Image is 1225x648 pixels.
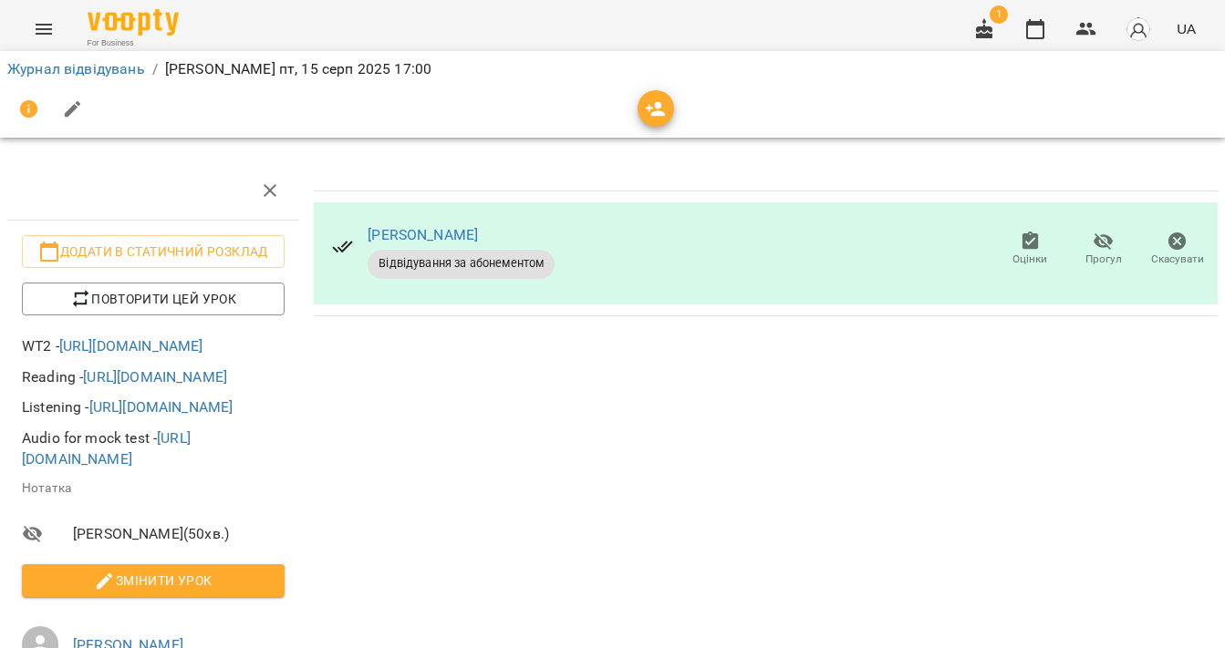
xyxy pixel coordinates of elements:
[165,58,431,80] p: [PERSON_NAME] пт, 15 серп 2025 17:00
[368,226,478,243] a: [PERSON_NAME]
[1151,252,1204,267] span: Скасувати
[22,235,285,268] button: Додати в статичний розклад
[73,523,285,545] span: [PERSON_NAME] ( 50 хв. )
[22,396,285,418] p: Listening -
[990,5,1008,24] span: 1
[368,255,555,272] span: Відвідування за абонементом
[152,58,158,80] li: /
[22,283,285,315] button: Повторити цей урок
[1177,19,1196,38] span: UA
[22,366,285,388] p: Reading -
[36,241,270,262] span: Додати в статичний розклад
[7,60,145,77] a: Журнал відвідувань
[88,37,179,49] span: For Business
[1126,16,1151,42] img: avatar_s.png
[22,564,285,597] button: Змінити урок
[83,368,227,386] a: [URL][DOMAIN_NAME]
[1085,252,1122,267] span: Прогул
[59,337,203,355] a: [URL][DOMAIN_NAME]
[1140,224,1214,275] button: Скасувати
[36,570,270,591] span: Змінити урок
[22,335,285,357] p: WT2 -
[993,224,1067,275] button: Оцінки
[22,427,285,470] p: Audio for mock test -
[89,398,234,416] a: [URL][DOMAIN_NAME]
[1169,12,1203,46] button: UA
[7,58,1218,80] nav: breadcrumb
[22,479,285,498] p: Нотатка
[1012,252,1047,267] span: Оцінки
[88,9,179,36] img: Voopty Logo
[22,7,66,51] button: Menu
[36,288,270,310] span: Повторити цей урок
[1067,224,1141,275] button: Прогул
